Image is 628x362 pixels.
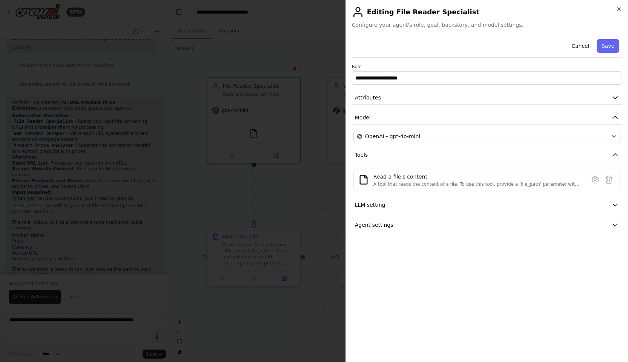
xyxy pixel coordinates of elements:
[352,198,622,212] button: LLM setting
[352,111,622,125] button: Model
[358,174,369,185] img: FileReadTool
[365,133,420,140] span: OpenAI - gpt-4o-mini
[567,39,594,53] button: Cancel
[355,221,393,229] span: Agent settings
[353,131,620,142] button: OpenAI - gpt-4o-mini
[355,114,371,121] span: Model
[355,94,381,101] span: Attributes
[373,173,581,180] div: Read a file's content
[597,39,619,53] button: Save
[588,173,602,186] button: Configure tool
[602,173,616,186] button: Delete tool
[352,218,622,232] button: Agent settings
[373,181,581,187] div: A tool that reads the content of a file. To use this tool, provide a 'file_path' parameter with t...
[352,6,622,18] h2: Editing File Reader Specialist
[355,201,385,209] span: LLM setting
[352,148,622,162] button: Tools
[352,64,622,70] label: Role
[352,21,622,29] span: Configure your agent's role, goal, backstory, and model settings.
[352,91,622,105] button: Attributes
[355,151,368,159] span: Tools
